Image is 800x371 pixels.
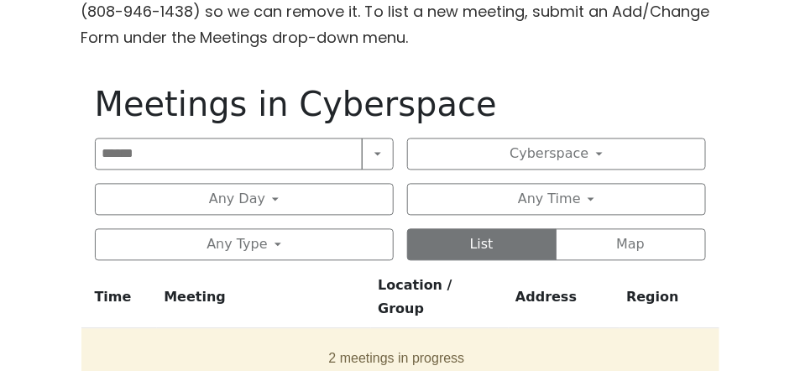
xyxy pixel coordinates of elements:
input: Search [95,138,363,170]
button: List [407,229,557,261]
button: Any Time [407,184,706,216]
button: Map [556,229,706,261]
th: Region [620,274,719,329]
h1: Meetings in Cyberspace [95,85,706,125]
th: Location / Group [371,274,509,329]
th: Address [509,274,620,329]
th: Time [81,274,158,329]
button: Cyberspace [407,138,706,170]
th: Meeting [157,274,371,329]
button: Any Type [95,229,394,261]
button: Search [362,138,394,170]
button: Any Day [95,184,394,216]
